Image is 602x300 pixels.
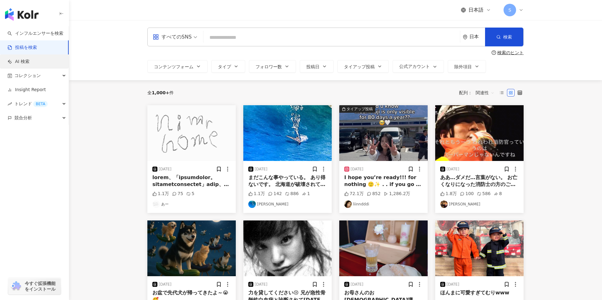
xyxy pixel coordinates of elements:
[497,50,524,55] div: 検索のヒント
[446,167,459,172] div: [DATE]
[14,111,32,125] span: 競合分析
[492,50,496,55] span: question-circle
[344,200,352,208] img: KOL Avatar
[351,282,363,287] div: [DATE]
[346,106,373,112] div: タイアップ投稿
[8,59,29,65] a: AI 検索
[248,200,327,208] a: KOL Avatar[PERSON_NAME]
[448,60,486,73] button: 除外項目
[152,200,160,208] img: KOL Avatar
[256,64,282,69] span: フォロワー数
[154,64,193,69] span: コンテンツフォーム
[8,102,12,106] span: rise
[33,101,48,107] div: BETA
[152,191,169,197] div: 1.1万
[248,200,256,208] img: KOL Avatar
[243,220,332,276] img: post-image
[248,174,327,188] div: まだこんな事やっている。 あり得ないです。 北海道が破壊されていく。 バカソーラーをやめさせて。
[147,60,208,73] button: コンテンツフォーム
[339,105,428,161] div: post-imageタイアップ投稿
[14,97,48,111] span: トレンド
[494,191,502,197] div: 8
[5,8,39,21] img: logo
[485,28,523,46] button: 検索
[440,200,448,208] img: KOL Avatar
[344,200,423,208] a: KOL Avatarliinndddi
[25,281,59,292] span: 今すぐ拡張機能をインストール
[393,60,444,73] button: 公式アカウント
[344,64,375,69] span: タイアップ投稿
[399,64,430,69] span: 公式アカウント
[147,105,236,161] img: post-image
[159,167,172,172] div: [DATE]
[344,191,364,197] div: 72.1万
[255,282,267,287] div: [DATE]
[384,191,410,197] div: 1,286.2万
[503,34,512,39] span: 検索
[153,34,159,40] span: appstore
[454,64,472,69] span: 除外項目
[10,281,22,291] img: chrome extension
[8,30,63,37] a: searchインフルエンサーを検索
[509,7,511,13] span: S
[468,7,483,13] span: 日本語
[477,191,491,197] div: 586
[339,105,428,161] img: post-image
[302,191,310,197] div: 1
[152,90,169,95] span: 1,000+
[459,88,498,98] div: 配列：
[147,90,174,95] div: 全 件
[440,289,519,296] div: ほんまに可愛すぎてむりwww
[153,32,192,42] div: すべてのSNS
[159,282,172,287] div: [DATE]
[8,44,37,51] a: 投稿を検索
[8,278,61,295] a: chrome extension今すぐ拡張機能をインストール
[14,69,41,83] span: コレクション
[147,220,236,276] img: post-image
[367,191,381,197] div: 852
[218,64,231,69] span: タイプ
[255,167,267,172] div: [DATE]
[152,174,231,188] div: lorem、「ipsumdolor。sitametconsectet」adip、elits。 doeiusmo、「temporincididunt、utlaboreet。」dolo、magnaa...
[460,191,474,197] div: 100
[152,200,231,208] a: KOL Avatarあー
[248,191,265,197] div: 1.1万
[268,191,282,197] div: 142
[469,34,485,39] div: 日本
[243,105,332,161] img: post-image
[446,282,459,287] div: [DATE]
[440,200,519,208] a: KOL Avatar[PERSON_NAME]
[172,191,183,197] div: 75
[8,87,46,93] a: Insight Report
[306,64,319,69] span: 投稿日
[249,60,296,73] button: フォロワー数
[440,191,457,197] div: 1.8万
[339,220,428,276] img: post-image
[435,220,524,276] img: post-image
[476,88,494,98] span: 関連性
[211,60,245,73] button: タイプ
[463,35,467,39] span: environment
[186,191,194,197] div: 5
[285,191,299,197] div: 886
[344,174,423,188] div: I hope you’re ready!!! for nothing 🙂✨ . . if you go to [GEOGRAPHIC_DATA] I highly recommend going...
[351,167,363,172] div: [DATE]
[337,60,389,73] button: タイアップ投稿
[300,60,334,73] button: 投稿日
[440,174,519,188] div: ああ…ダメだ…言葉がない。 お亡くなりになった消防士の方のご冥福をお祈りいたします。
[435,105,524,161] img: post-image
